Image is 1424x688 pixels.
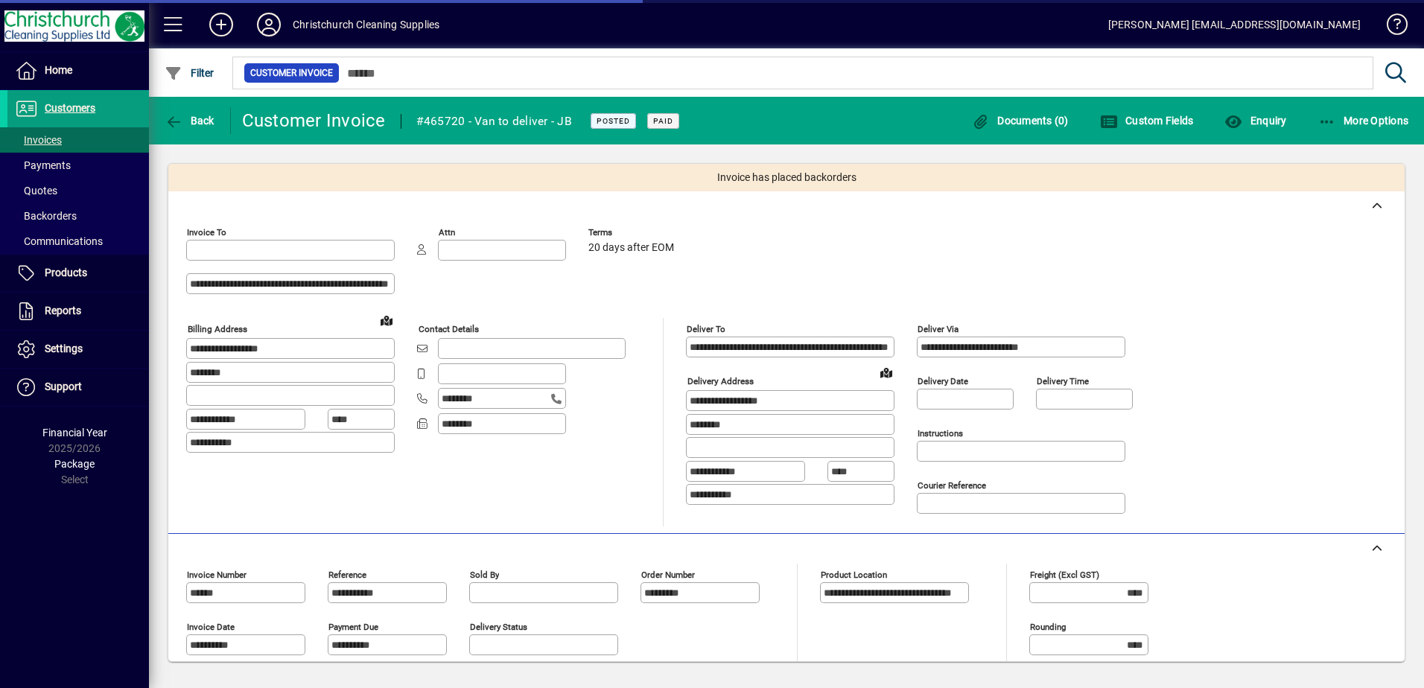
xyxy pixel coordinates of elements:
a: Products [7,255,149,292]
a: Payments [7,153,149,178]
span: Products [45,267,87,278]
button: Enquiry [1221,107,1290,134]
mat-label: Payment due [328,622,378,632]
mat-label: Deliver via [918,324,959,334]
a: View on map [375,308,398,332]
span: Custom Fields [1100,115,1194,127]
a: Invoices [7,127,149,153]
span: More Options [1318,115,1409,127]
span: Posted [597,116,630,126]
a: Quotes [7,178,149,203]
a: View on map [874,360,898,384]
mat-label: Rounding [1030,622,1066,632]
button: Back [161,107,218,134]
a: Knowledge Base [1376,3,1405,51]
span: Customers [45,102,95,114]
button: Documents (0) [968,107,1072,134]
a: Backorders [7,203,149,229]
button: Filter [161,60,218,86]
a: Communications [7,229,149,254]
mat-label: Courier Reference [918,480,986,491]
span: Backorders [15,210,77,222]
span: Support [45,380,82,392]
div: #465720 - Van to deliver - JB [416,109,572,133]
span: Payments [15,159,71,171]
mat-label: Delivery time [1037,376,1089,386]
span: Reports [45,305,81,316]
span: Financial Year [42,427,107,439]
app-page-header-button: Back [149,107,231,134]
span: Home [45,64,72,76]
span: Invoice has placed backorders [717,170,856,185]
mat-label: Delivery status [470,622,527,632]
span: Back [165,115,214,127]
span: Customer Invoice [250,66,333,80]
a: Home [7,52,149,89]
mat-label: Instructions [918,428,963,439]
mat-label: Invoice number [187,570,247,580]
span: Settings [45,343,83,354]
span: Paid [653,116,673,126]
span: Package [54,458,95,470]
mat-label: Sold by [470,570,499,580]
a: Support [7,369,149,406]
mat-label: Delivery date [918,376,968,386]
span: Filter [165,67,214,79]
mat-label: Invoice To [187,227,226,238]
mat-label: Freight (excl GST) [1030,570,1099,580]
mat-label: Invoice date [187,622,235,632]
span: Enquiry [1224,115,1286,127]
a: Settings [7,331,149,368]
mat-label: Order number [641,570,695,580]
button: Add [197,11,245,38]
a: Reports [7,293,149,330]
span: Documents (0) [972,115,1069,127]
mat-label: Reference [328,570,366,580]
span: Quotes [15,185,57,197]
span: Communications [15,235,103,247]
span: Invoices [15,134,62,146]
span: 20 days after EOM [588,242,674,254]
button: Profile [245,11,293,38]
div: Christchurch Cleaning Supplies [293,13,439,36]
button: More Options [1315,107,1413,134]
mat-label: Product location [821,570,887,580]
mat-label: Attn [439,227,455,238]
button: Custom Fields [1096,107,1198,134]
div: Customer Invoice [242,109,386,133]
mat-label: Deliver To [687,324,725,334]
span: Terms [588,228,678,238]
div: [PERSON_NAME] [EMAIL_ADDRESS][DOMAIN_NAME] [1108,13,1361,36]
